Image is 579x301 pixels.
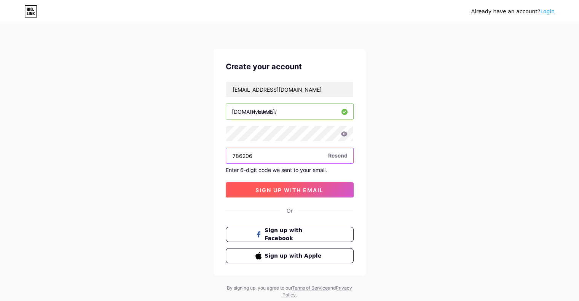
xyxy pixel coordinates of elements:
div: [DOMAIN_NAME]/ [232,108,277,116]
div: Or [287,207,293,215]
div: Already have an account? [471,8,555,16]
span: Sign up with Apple [265,252,324,260]
div: By signing up, you agree to our and . [225,285,354,298]
span: Resend [328,151,348,159]
span: sign up with email [255,187,324,193]
button: sign up with email [226,182,354,197]
a: Terms of Service [292,285,328,291]
a: Login [540,8,555,14]
div: Enter 6-digit code we sent to your email. [226,167,354,173]
span: Sign up with Facebook [265,226,324,242]
input: username [226,104,353,119]
input: Email [226,82,353,97]
button: Sign up with Facebook [226,227,354,242]
input: Paste login code [226,148,353,163]
div: Create your account [226,61,354,72]
button: Sign up with Apple [226,248,354,263]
